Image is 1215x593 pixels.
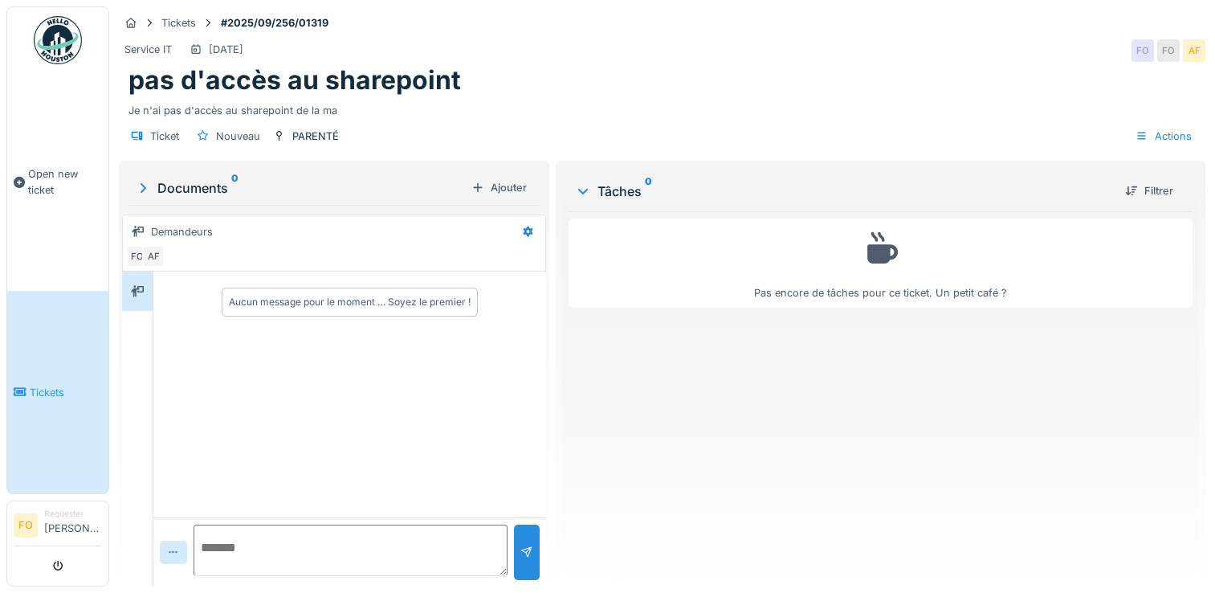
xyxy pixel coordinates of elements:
[126,245,149,268] div: FO
[34,16,82,64] img: Badge_color-CXgf-gQk.svg
[7,291,108,493] a: Tickets
[7,73,108,291] a: Open new ticket
[128,65,461,96] h1: pas d'accès au sharepoint
[231,178,239,198] sup: 0
[135,178,465,198] div: Documents
[44,508,102,542] li: [PERSON_NAME]
[575,182,1112,201] div: Tâches
[28,166,102,197] span: Open new ticket
[216,129,260,144] div: Nouveau
[465,177,533,198] div: Ajouter
[229,295,471,309] div: Aucun message pour le moment … Soyez le premier !
[214,15,335,31] strong: #2025/09/256/01319
[645,182,652,201] sup: 0
[1128,125,1199,148] div: Actions
[1157,39,1180,62] div: FO
[579,226,1182,301] div: Pas encore de tâches pour ce ticket. Un petit café ?
[14,513,38,538] li: FO
[151,224,213,239] div: Demandeurs
[1119,180,1180,202] div: Filtrer
[14,508,102,546] a: FO Requester[PERSON_NAME]
[128,96,1196,118] div: Je n'ai pas d'accès au sharepoint de la ma
[209,42,243,57] div: [DATE]
[1131,39,1154,62] div: FO
[150,129,179,144] div: Ticket
[292,129,339,144] div: PARENTÉ
[124,42,172,57] div: Service IT
[44,508,102,520] div: Requester
[1183,39,1205,62] div: AF
[161,15,196,31] div: Tickets
[30,385,102,400] span: Tickets
[142,245,165,268] div: AF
